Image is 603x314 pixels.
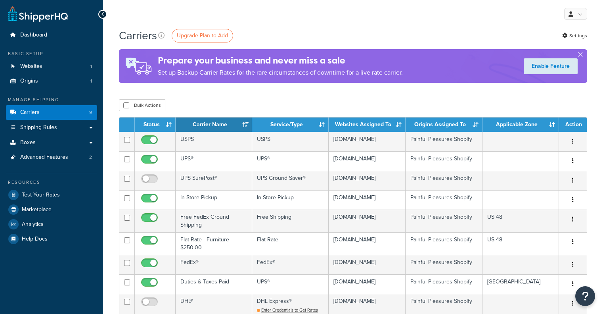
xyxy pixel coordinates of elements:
td: FedEx® [252,255,329,274]
h1: Carriers [119,28,157,43]
td: [DOMAIN_NAME] [329,255,406,274]
td: UPS Ground Saver® [252,171,329,190]
td: US 48 [482,232,559,255]
td: UPS® [176,151,252,171]
div: Basic Setup [6,50,97,57]
li: Origins [6,74,97,89]
td: [DOMAIN_NAME] [329,190,406,210]
a: Origins 1 [6,74,97,89]
a: Help Docs [6,232,97,246]
span: Upgrade Plan to Add [177,31,228,40]
th: Origins Assigned To: activate to sort column ascending [406,118,482,132]
td: UPS® [252,151,329,171]
a: ShipperHQ Home [8,6,68,22]
td: [DOMAIN_NAME] [329,274,406,294]
td: [DOMAIN_NAME] [329,232,406,255]
td: Painful Pleasures Shopify [406,232,482,255]
li: Websites [6,59,97,74]
td: Free Shipping [252,210,329,232]
th: Carrier Name: activate to sort column ascending [176,118,252,132]
td: [DOMAIN_NAME] [329,171,406,190]
a: Advanced Features 2 [6,150,97,165]
td: In-Store Pickup [176,190,252,210]
span: Marketplace [22,206,52,213]
td: Painful Pleasures Shopify [406,255,482,274]
th: Action [559,118,587,132]
span: Advanced Features [20,154,68,161]
td: Painful Pleasures Shopify [406,132,482,151]
span: Help Docs [22,236,48,243]
a: Marketplace [6,202,97,217]
span: 9 [89,109,92,116]
td: FedEx® [176,255,252,274]
td: [DOMAIN_NAME] [329,210,406,232]
td: UPS® [252,274,329,294]
td: Painful Pleasures Shopify [406,190,482,210]
td: Flat Rate - Furniture $250.00 [176,232,252,255]
a: Analytics [6,217,97,231]
span: Websites [20,63,42,70]
span: 1 [90,63,92,70]
p: Set up Backup Carrier Rates for the rare circumstances of downtime for a live rate carrier. [158,67,403,78]
span: Carriers [20,109,40,116]
div: Manage Shipping [6,96,97,103]
td: Painful Pleasures Shopify [406,171,482,190]
a: Shipping Rules [6,120,97,135]
span: Analytics [22,221,44,228]
th: Applicable Zone: activate to sort column ascending [482,118,559,132]
a: Upgrade Plan to Add [172,29,233,42]
th: Service/Type: activate to sort column ascending [252,118,329,132]
span: Test Your Rates [22,192,60,198]
a: Carriers 9 [6,105,97,120]
td: [DOMAIN_NAME] [329,132,406,151]
td: [DOMAIN_NAME] [329,151,406,171]
span: 2 [89,154,92,161]
td: Painful Pleasures Shopify [406,151,482,171]
td: US 48 [482,210,559,232]
a: Websites 1 [6,59,97,74]
li: Advanced Features [6,150,97,165]
td: Duties & Taxes Paid [176,274,252,294]
a: Enter Credentials to Get Rates [257,307,318,313]
td: Free FedEx Ground Shipping [176,210,252,232]
div: Resources [6,179,97,186]
span: Enter Credentials to Get Rates [261,307,318,313]
td: Painful Pleasures Shopify [406,274,482,294]
a: Settings [562,30,587,41]
td: In-Store Pickup [252,190,329,210]
span: 1 [90,78,92,85]
img: ad-rules-rateshop-fe6ec290ccb7230408bd80ed9643f0289d75e0ffd9eb532fc0e269fcd187b520.png [119,49,158,83]
a: Dashboard [6,28,97,42]
td: Flat Rate [252,232,329,255]
li: Carriers [6,105,97,120]
th: Status: activate to sort column ascending [135,118,176,132]
a: Test Your Rates [6,188,97,202]
th: Websites Assigned To: activate to sort column ascending [329,118,406,132]
span: Boxes [20,139,36,146]
td: [GEOGRAPHIC_DATA] [482,274,559,294]
span: Origins [20,78,38,85]
td: UPS SurePost® [176,171,252,190]
td: Painful Pleasures Shopify [406,210,482,232]
button: Bulk Actions [119,99,165,111]
a: Enable Feature [524,58,578,74]
td: USPS [252,132,329,151]
span: Shipping Rules [20,124,57,131]
td: USPS [176,132,252,151]
h4: Prepare your business and never miss a sale [158,54,403,67]
button: Open Resource Center [575,286,595,306]
a: Boxes [6,135,97,150]
span: Dashboard [20,32,47,39]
